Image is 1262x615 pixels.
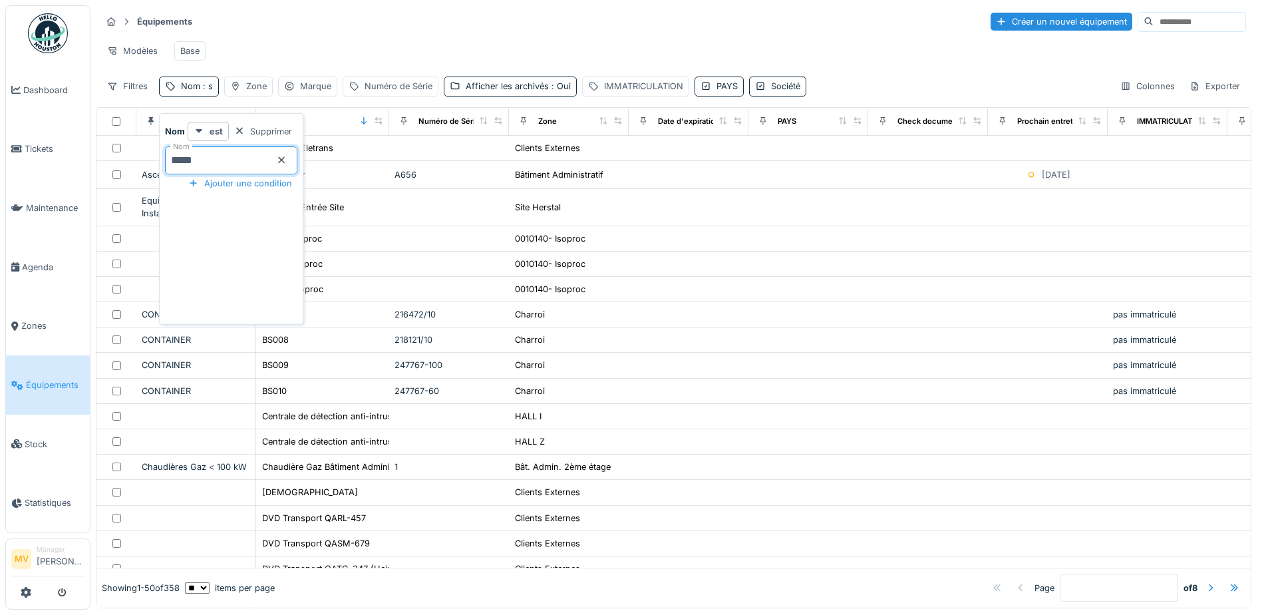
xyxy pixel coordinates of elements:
span: Tickets [25,142,84,155]
li: [PERSON_NAME] [37,544,84,573]
div: BS009 [262,359,289,371]
div: Modèles [101,41,164,61]
div: items per page [185,582,275,594]
div: Marque [300,80,331,93]
span: Stock [25,438,84,451]
div: Colonnes [1114,77,1181,96]
div: IMMATRICULATION [1137,116,1206,127]
span: Zones [21,319,84,332]
div: 218121/10 [394,333,504,346]
div: Centrale de détection anti-intrusion [262,435,405,448]
div: [DATE] [1042,168,1070,181]
div: Ajouter une condition [183,174,297,192]
span: Équipements [26,379,84,391]
div: Clients Externes [515,537,580,550]
span: Maintenance [26,202,84,214]
span: Dashboard [23,84,84,97]
div: Showing 1 - 50 of 358 [102,582,180,594]
div: Equipements et Installations Divers [142,194,250,220]
div: Bâtiment Administratif [515,168,603,181]
div: PAYS [778,116,796,127]
div: A656 [394,168,504,181]
div: Page [1034,582,1054,594]
li: MV [11,549,31,569]
div: pas immatriculé [1113,385,1222,397]
div: Supprimer [229,122,297,140]
div: Charroi [515,359,545,371]
div: Clients Externes [515,142,580,154]
span: Agenda [22,261,84,274]
div: 0010140- Isoproc [515,258,585,270]
div: Numéro de Série [365,80,432,93]
div: HALL Z [515,435,545,448]
div: BS010 [262,385,287,397]
span: : Oui [549,81,571,91]
div: IMMATRICULATION [604,80,683,93]
div: Date d'expiration [658,116,720,127]
div: Afficher les archivés [466,80,571,93]
div: Site Herstal [515,201,561,214]
span: Statistiques [25,497,84,509]
img: Badge_color-CXgf-gQk.svg [28,13,68,53]
div: Bât. Admin. 2ème étage [515,461,611,473]
div: 0010140- Isoproc [515,283,585,296]
div: Charroi [515,308,545,321]
div: Prochain entretien [1017,116,1084,127]
div: Ascenseur [142,168,250,181]
div: Chaudière Gaz Bâtiment Administratif [262,461,413,473]
label: Nom [170,141,192,152]
div: PAYS [716,80,738,93]
div: [DEMOGRAPHIC_DATA] [262,486,358,499]
div: 247767-60 [394,385,504,397]
div: pas immatriculé [1113,308,1222,321]
div: CONTAINER [142,333,250,346]
div: CONTAINER [142,359,250,371]
strong: Équipements [132,15,198,28]
div: Filtres [101,77,154,96]
div: Clients Externes [515,562,580,575]
div: Numéro de Série [418,116,480,127]
div: CONTAINER [142,385,250,397]
div: Zone [538,116,557,127]
strong: of 8 [1183,582,1197,594]
div: Chaudières Gaz < 100 kW [142,461,250,473]
div: Zone [246,80,267,93]
div: Charroi [515,333,545,346]
div: Check document date [897,116,978,127]
div: pas immatriculé [1113,333,1222,346]
div: DVD Transport QASM-679 [262,537,370,550]
div: Manager [37,544,84,554]
div: Nom [181,80,213,93]
div: Centrale de détection anti-intrusion [262,410,405,423]
div: Clients Externes [515,486,580,499]
div: Exporter [1183,77,1246,96]
div: Société [771,80,800,93]
span: : s [200,81,213,91]
div: HALL I [515,410,542,423]
div: 0010140- Isoproc [515,232,585,245]
div: BS008 [262,333,289,346]
strong: est [210,125,223,138]
div: DVD Transport QATG-347 (Heisterkamp) [262,562,428,575]
div: Base [180,45,200,57]
div: Créer un nouvel équipement [991,13,1132,31]
div: Clients Externes [515,512,580,524]
div: 247767-100 [394,359,504,371]
strong: Nom [165,125,185,138]
div: 1 [394,461,504,473]
div: pas immatriculé [1113,359,1222,371]
div: 216472/10 [394,308,504,321]
div: DVD Transport QARL-457 [262,512,366,524]
div: CONTAINER [142,308,250,321]
div: Charroi [515,385,545,397]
